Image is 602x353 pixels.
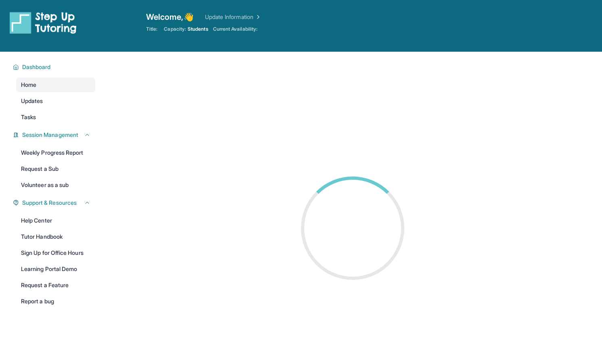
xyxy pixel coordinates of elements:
[16,145,95,160] a: Weekly Progress Report
[188,26,208,32] span: Students
[16,246,95,260] a: Sign Up for Office Hours
[146,11,194,23] span: Welcome, 👋
[16,94,95,108] a: Updates
[205,13,261,21] a: Update Information
[21,113,36,121] span: Tasks
[16,178,95,192] a: Volunteer as a sub
[19,131,90,139] button: Session Management
[16,229,95,244] a: Tutor Handbook
[19,63,90,71] button: Dashboard
[21,81,36,89] span: Home
[22,63,51,71] span: Dashboard
[22,131,78,139] span: Session Management
[16,78,95,92] a: Home
[164,26,186,32] span: Capacity:
[19,199,90,207] button: Support & Resources
[16,162,95,176] a: Request a Sub
[16,294,95,309] a: Report a bug
[10,11,77,34] img: logo
[21,97,43,105] span: Updates
[22,199,77,207] span: Support & Resources
[16,278,95,292] a: Request a Feature
[253,13,261,21] img: Chevron Right
[146,26,157,32] span: Title:
[16,213,95,228] a: Help Center
[16,262,95,276] a: Learning Portal Demo
[213,26,257,32] span: Current Availability:
[16,110,95,124] a: Tasks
